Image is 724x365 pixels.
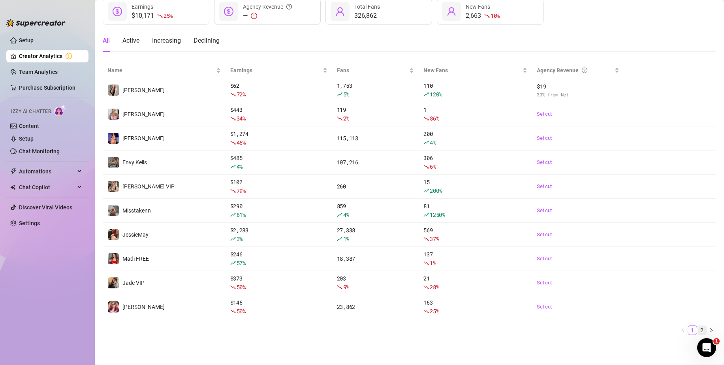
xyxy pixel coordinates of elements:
span: fall [337,116,342,121]
span: New Fans [466,4,490,10]
span: Madi FREE [122,256,149,262]
span: 200 % [430,187,442,194]
div: Agency Revenue [243,2,292,11]
img: Madi FREE [108,253,119,264]
span: fall [423,164,429,169]
a: Set cut [537,134,619,142]
div: 326,862 [354,11,380,21]
span: left [681,328,685,333]
div: Increasing [152,36,181,45]
span: question-circle [582,66,587,75]
span: fall [230,116,236,121]
div: Declining [194,36,220,45]
div: $ 2,283 [230,226,327,243]
span: [PERSON_NAME] [122,111,165,117]
div: 18,387 [337,254,414,263]
span: Earnings [132,4,153,10]
div: Agency Revenue [537,66,613,75]
div: 203 [337,274,414,292]
span: Chat Copilot [19,181,75,194]
div: 569 [423,226,527,243]
div: 137 [423,250,527,267]
a: Set cut [537,279,619,287]
span: 37 % [430,235,439,243]
div: 2,663 [466,11,500,21]
img: Chyna [108,133,119,144]
span: 9 % [343,283,349,291]
a: Set cut [537,231,619,239]
a: Setup [19,37,34,43]
div: $ 246 [230,250,327,267]
span: user [447,7,456,16]
li: Next Page [707,325,716,335]
a: 1 [688,326,697,335]
img: Jade VIP [108,277,119,288]
span: 5 % [343,90,349,98]
div: All [103,36,110,45]
span: fall [423,260,429,266]
div: 1 [423,105,527,123]
a: Settings [19,220,40,226]
div: 27,338 [337,226,414,243]
a: Purchase Subscription [19,81,82,94]
span: 46 % [237,139,246,146]
span: 30 % from Net [537,91,619,98]
span: right [709,328,714,333]
span: Name [107,66,214,75]
a: Set cut [537,110,619,118]
img: AI Chatter [54,105,66,116]
div: $ 146 [230,298,327,316]
span: [PERSON_NAME] [122,135,165,141]
li: 2 [697,325,707,335]
span: 6 % [430,163,436,170]
span: 28 % [430,283,439,291]
div: $ 485 [230,154,327,171]
div: $ 62 [230,81,327,99]
span: exclamation-circle [251,13,257,19]
span: rise [230,212,236,218]
img: Phoebe [108,301,119,312]
div: 21 [423,274,527,292]
span: rise [337,212,342,218]
span: 10 % [491,12,500,19]
span: [PERSON_NAME] [122,87,165,93]
div: $ 443 [230,105,327,123]
span: fall [423,284,429,290]
span: 120 % [430,90,442,98]
div: 81 [423,202,527,219]
img: logo-BBDzfeDw.svg [6,19,66,27]
a: Setup [19,135,34,142]
img: Envy Kells [108,157,119,168]
span: 61 % [237,211,246,218]
a: Set cut [537,303,619,311]
span: Total Fans [354,4,380,10]
span: 2 % [343,115,349,122]
span: 4 % [343,211,349,218]
span: fall [230,140,236,145]
span: rise [423,212,429,218]
a: Chat Monitoring [19,148,60,154]
img: Chat Copilot [10,184,15,190]
div: 115,113 [337,134,414,143]
span: 1 [713,338,720,344]
span: fall [423,116,429,121]
span: 1 % [430,259,436,267]
a: Discover Viral Videos [19,204,72,211]
span: dollar-circle [224,7,233,16]
span: 57 % [237,259,246,267]
div: 163 [423,298,527,316]
button: right [707,325,716,335]
li: Previous Page [678,325,688,335]
th: Name [103,63,226,78]
span: thunderbolt [10,168,17,175]
a: Set cut [537,182,619,190]
span: New Fans [423,66,521,75]
div: $ 373 [230,274,327,292]
span: [PERSON_NAME] VIP [122,183,175,190]
span: 25 % [430,307,439,315]
span: fall [230,284,236,290]
span: question-circle [286,2,292,11]
div: 119 [337,105,414,123]
span: 86 % [430,115,439,122]
button: left [678,325,688,335]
